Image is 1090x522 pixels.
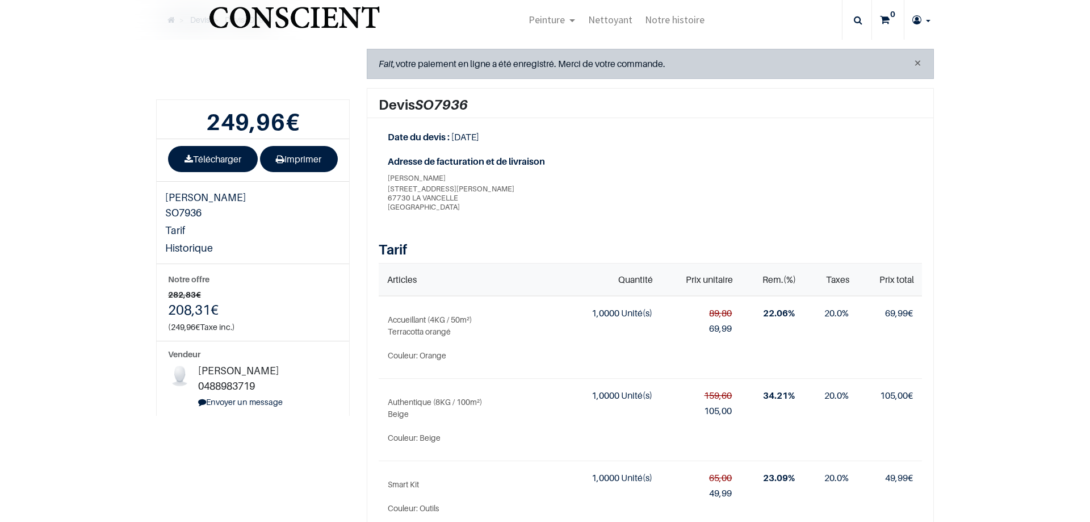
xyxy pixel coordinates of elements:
[592,307,619,319] span: 1,0000
[661,264,741,296] th: Prix unitaire
[388,185,646,211] span: [STREET_ADDRESS][PERSON_NAME] 67730 LA VANCELLE [GEOGRAPHIC_DATA]
[824,390,849,401] span: 20.0%
[885,307,913,319] span: €
[670,486,732,501] div: 49,99
[879,274,914,285] span: Prix total
[670,321,732,336] div: 69,99
[388,396,552,444] p: Authentique (8KG / 100m²) Beige Couleur: Beige
[388,396,552,444] a: Authentique (8KG / 100m²)Beige Couleur: Beige
[621,307,652,319] span: Unité(s)
[388,131,450,143] strong: Date du devis :
[388,173,446,182] span: [PERSON_NAME]
[388,154,646,169] strong: Adresse de facturation et de livraison
[880,390,908,401] span: 105,00
[762,274,796,285] span: Rem.(%)
[415,97,468,113] em: SO7936
[592,390,619,401] span: 1,0000
[168,302,211,318] span: 208,31
[168,322,235,332] small: ( Taxe inc.)
[621,390,652,401] span: Unité(s)
[562,264,661,296] th: Quantité
[168,146,258,172] a: Télécharger
[168,289,338,301] b: €
[198,365,279,377] span: [PERSON_NAME]
[588,13,632,26] span: Nettoyant
[670,470,732,486] div: 65,00
[913,56,922,70] button: Annuler
[206,108,286,135] span: 249,96
[260,146,338,172] a: Imprimer
[157,239,270,257] a: Historique
[670,306,732,321] div: 89,80
[168,349,200,359] strong: Vendeur
[885,307,908,319] span: 69,99
[885,472,908,483] span: 49,99
[824,307,849,319] span: 20.0%
[763,390,795,401] strong: 34.21%
[157,189,270,222] a: [PERSON_NAME] SO7936
[621,472,652,483] span: Unité(s)
[168,301,338,319] h4: €
[670,388,732,403] div: 159,60
[168,363,191,386] img: Contact
[198,397,283,407] a: Envoyer un message
[451,131,479,143] span: [DATE]
[379,264,561,296] th: Articles
[198,380,255,392] span: 0488983719
[206,108,300,135] b: €
[168,290,196,299] span: 282,83
[171,322,195,332] span: 249,96
[592,472,619,483] span: 1,0000
[885,472,913,483] span: €
[388,314,552,361] a: Accueillant (4KG / 50m²)Terracotta orangé Couleur: Orange
[529,13,565,26] span: Peinture
[887,9,898,20] sup: 0
[168,274,209,284] b: Notre offre
[171,322,200,332] span: €
[388,478,552,514] a: Smart Kit Couleur: Outils
[763,307,795,319] strong: 22.06%
[379,98,922,112] h2: Devis
[880,390,913,401] span: €
[645,13,705,26] span: Notre histoire
[826,274,849,285] span: Taxes
[379,58,396,69] i: Fait,
[670,403,732,419] div: 105,00
[157,222,270,239] a: Tarif
[763,472,795,483] strong: 23.09%
[379,241,922,258] h3: Tarif
[379,58,665,69] span: votre paiement en ligne a été enregistré. Merci de votre commande.
[824,472,849,483] span: 20.0%
[388,314,552,361] p: Accueillant (4KG / 50m²) Terracotta orangé Couleur: Orange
